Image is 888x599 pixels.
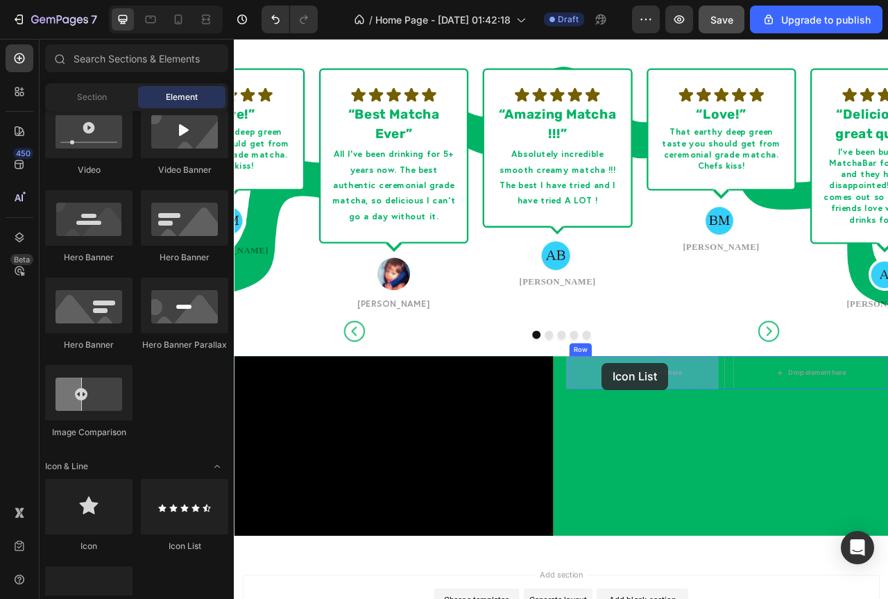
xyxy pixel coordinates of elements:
div: Upgrade to publish [762,12,871,27]
div: Beta [10,254,33,265]
button: 7 [6,6,103,33]
div: Open Intercom Messenger [841,531,874,564]
span: Icon & Line [45,460,88,473]
div: 450 [13,148,33,159]
div: Icon List [141,540,228,552]
div: Hero Banner [45,251,133,264]
span: / [369,12,373,27]
button: Upgrade to publish [750,6,882,33]
div: Video Banner [141,164,228,176]
input: Search Sections & Elements [45,44,228,72]
div: Hero Banner Parallax [141,339,228,351]
span: Draft [558,13,579,26]
span: Home Page - [DATE] 01:42:18 [375,12,511,27]
button: Save [699,6,744,33]
span: Section [77,91,107,103]
div: Undo/Redo [262,6,318,33]
p: 7 [91,11,97,28]
div: Video [45,164,133,176]
div: Image Comparison [45,426,133,439]
span: Save [710,14,733,26]
div: Hero Banner [141,251,228,264]
div: Icon [45,540,133,552]
span: Toggle open [206,455,228,478]
span: Element [166,91,198,103]
iframe: Design area [234,39,888,599]
div: Hero Banner [45,339,133,351]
